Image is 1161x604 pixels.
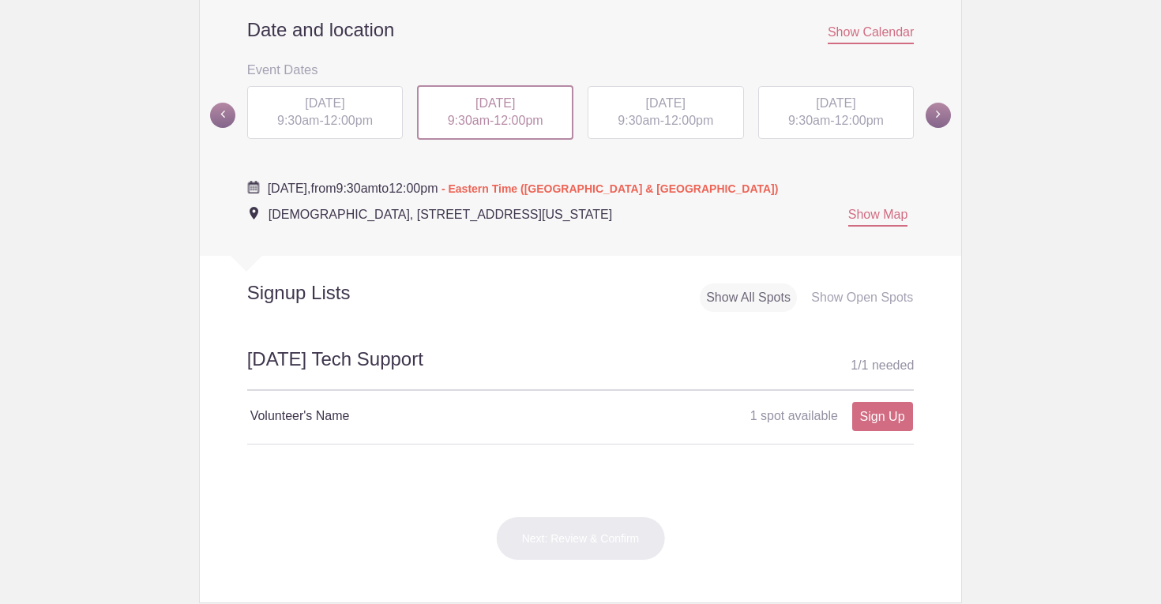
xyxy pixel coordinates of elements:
a: Sign Up [852,402,913,431]
span: 9:30am [336,182,378,195]
span: [DATE] [475,96,515,110]
button: [DATE] 9:30am-12:00pm [587,85,745,141]
h4: Volunteer's Name [250,407,580,426]
span: 9:30am [448,114,490,127]
span: 12:00pm [324,114,373,127]
a: Show Map [848,208,908,227]
h2: Signup Lists [200,281,454,305]
button: Next: Review & Confirm [496,516,666,561]
span: 12:00pm [389,182,438,195]
img: Cal purple [247,181,260,193]
h3: Event Dates [247,58,915,81]
div: - [247,86,404,140]
span: [DEMOGRAPHIC_DATA], [STREET_ADDRESS][US_STATE] [269,208,612,221]
span: from to [268,182,779,195]
span: 9:30am [618,114,659,127]
button: [DATE] 9:30am-12:00pm [246,85,404,141]
div: 1 1 needed [851,354,914,377]
span: 9:30am [277,114,319,127]
div: - [417,85,573,141]
h2: Date and location [247,18,915,42]
img: Event location [250,207,258,219]
span: Show Calendar [828,25,914,44]
div: - [758,86,915,140]
div: Show All Spots [700,283,797,313]
span: 12:00pm [494,114,543,127]
span: [DATE] [816,96,855,110]
span: [DATE] [305,96,344,110]
span: / [858,358,861,372]
span: 9:30am [788,114,830,127]
span: 1 spot available [750,409,838,422]
span: 12:00pm [664,114,713,127]
div: Show Open Spots [805,283,919,313]
button: [DATE] 9:30am-12:00pm [757,85,915,141]
span: [DATE], [268,182,311,195]
span: [DATE] [646,96,686,110]
button: [DATE] 9:30am-12:00pm [416,84,574,141]
div: - [588,86,744,140]
span: - Eastern Time ([GEOGRAPHIC_DATA] & [GEOGRAPHIC_DATA]) [441,182,779,195]
span: 12:00pm [835,114,884,127]
h2: [DATE] Tech Support [247,346,915,391]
